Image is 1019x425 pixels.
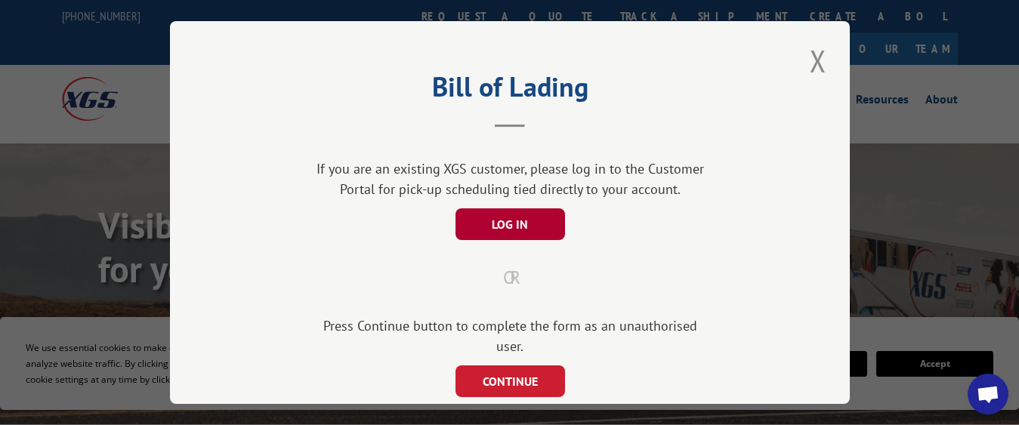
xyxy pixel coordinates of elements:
a: LOG IN [455,218,564,232]
div: If you are an existing XGS customer, please log in to the Customer Portal for pick-up scheduling ... [310,159,710,199]
a: Open chat [968,374,1008,414]
div: OR [245,264,774,291]
button: LOG IN [455,208,564,240]
div: Press Continue button to complete the form as an unauthorised user. [310,316,710,356]
button: Close modal [805,40,831,82]
h2: Bill of Lading [245,76,774,105]
button: CONTINUE [455,365,564,397]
